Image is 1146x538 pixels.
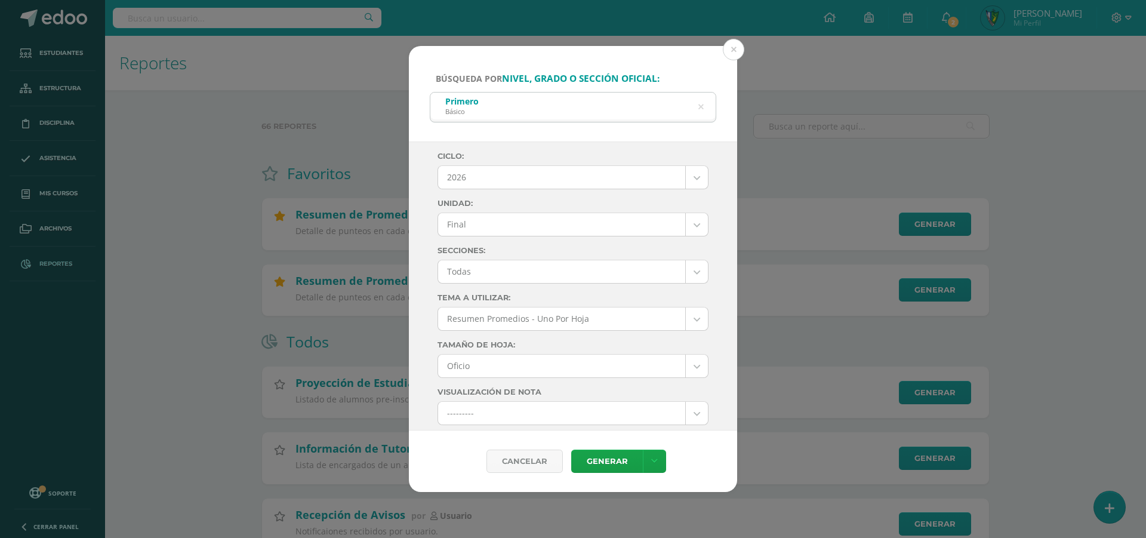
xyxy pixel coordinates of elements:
span: Final [447,213,676,236]
div: Primero [445,96,479,107]
span: Todas [447,260,676,283]
a: Generar [571,450,643,473]
a: 2026 [438,166,708,189]
a: Final [438,213,708,236]
label: Secciones: [438,246,708,255]
button: Close (Esc) [723,39,744,60]
span: Resumen Promedios - Uno Por Hoja [447,308,676,330]
strong: nivel, grado o sección oficial: [502,72,660,85]
label: Tema a Utilizar: [438,293,708,302]
span: Búsqueda por [436,73,660,84]
div: Básico [445,107,479,116]
div: Cancelar [486,450,563,473]
a: --------- [438,402,708,425]
span: Oficio [447,355,676,377]
label: Tamaño de hoja: [438,340,708,349]
a: Resumen Promedios - Uno Por Hoja [438,308,708,330]
a: Todas [438,260,708,283]
span: --------- [447,402,676,425]
span: 2026 [447,166,676,189]
input: ej. Primero primaria, etc. [430,93,716,122]
a: Oficio [438,355,708,377]
label: Ciclo: [438,152,708,161]
label: Visualización de Nota [438,388,708,396]
label: Unidad: [438,199,708,208]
